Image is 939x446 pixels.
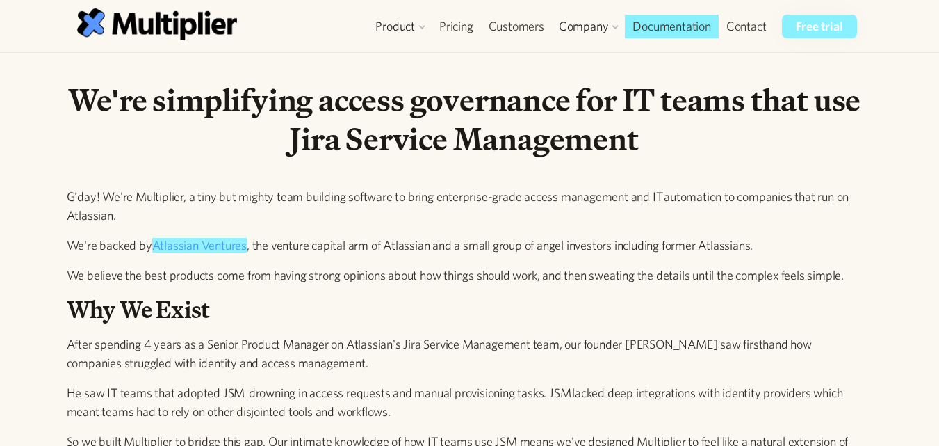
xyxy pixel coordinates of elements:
[67,266,863,285] p: We believe the best products come from having strong opinions about how things should work, and t...
[368,15,432,38] div: Product
[432,15,481,38] a: Pricing
[375,18,415,35] div: Product
[67,296,863,324] h2: Why We Exist
[559,18,609,35] div: Company
[67,236,863,255] p: We're backed by , the venture capital arm of Atlassian and a small group of angel investors inclu...
[67,383,863,421] p: He saw IT teams that adopted JSM drowning in access requests and manual provisioning tasks. JSM l...
[625,15,718,38] a: Documentation
[67,187,863,225] p: G'day! We're Multiplier, a tiny but mighty team building software to bring enterprise-grade acces...
[481,15,552,38] a: Customers
[719,15,774,38] a: Contact
[67,335,863,372] p: After spending 4 years as a Senior Product Manager on Atlassian's Jira Service Management team, o...
[67,81,863,159] h1: We're simplifying access governance for IT teams that use Jira Service Management
[552,15,626,38] div: Company
[152,238,247,253] a: Atlassian Ventures
[782,15,856,38] a: Free trial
